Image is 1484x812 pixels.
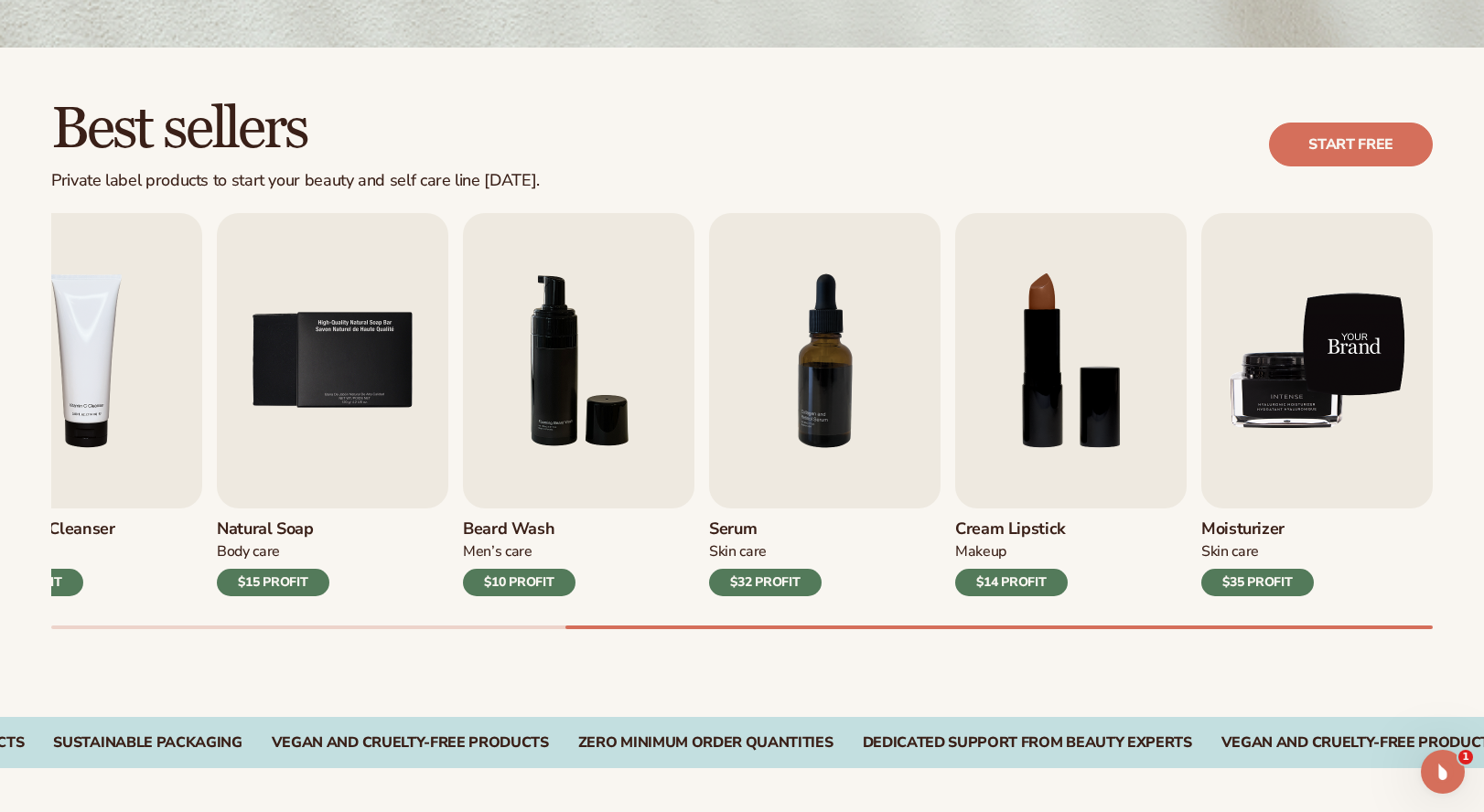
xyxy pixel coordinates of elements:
a: 9 / 9 [1201,213,1433,596]
div: ZERO MINIMUM ORDER QUANTITIES [578,734,833,752]
a: 5 / 9 [217,213,448,596]
div: Makeup [955,542,1068,561]
a: 8 / 9 [955,213,1187,596]
h3: Cream Lipstick [955,519,1068,540]
div: $35 PROFIT [1201,569,1314,596]
div: Skin Care [709,542,822,561]
div: $32 PROFIT [709,569,822,596]
div: Men’s Care [463,542,575,561]
div: SUSTAINABLE PACKAGING [53,734,242,752]
div: DEDICATED SUPPORT FROM BEAUTY EXPERTS [863,734,1192,752]
h3: Beard Wash [463,519,575,540]
span: 1 [1458,750,1473,764]
h3: Natural Soap [217,519,329,540]
div: $15 PROFIT [217,569,329,596]
div: Body Care [217,542,329,561]
div: $14 PROFIT [955,569,1068,596]
div: Skin Care [1201,542,1314,561]
a: 6 / 9 [463,213,694,596]
div: $10 PROFIT [463,569,575,596]
iframe: Intercom live chat [1421,750,1465,794]
img: Shopify Image 10 [1201,213,1433,508]
div: VEGAN AND CRUELTY-FREE PRODUCTS [272,734,549,752]
a: 7 / 9 [709,213,941,596]
h3: Serum [709,519,822,540]
a: Start free [1269,123,1433,166]
h3: Moisturizer [1201,519,1314,540]
h2: Best sellers [51,99,540,160]
div: Private label products to start your beauty and self care line [DATE]. [51,171,540,191]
